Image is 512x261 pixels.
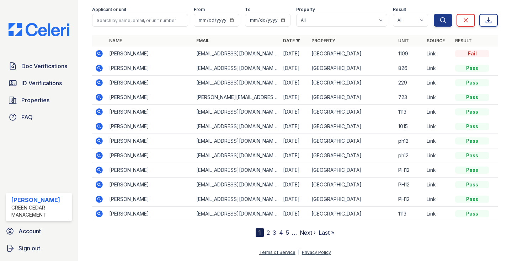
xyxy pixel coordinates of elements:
[21,113,33,121] span: FAQ
[259,250,295,255] a: Terms of Service
[280,134,309,148] td: [DATE]
[280,192,309,207] td: [DATE]
[280,76,309,90] td: [DATE]
[106,192,193,207] td: [PERSON_NAME]
[309,105,395,119] td: [GEOGRAPHIC_DATA]
[280,61,309,76] td: [DATE]
[106,119,193,134] td: [PERSON_NAME]
[424,207,452,221] td: Link
[21,96,49,104] span: Properties
[193,148,280,163] td: [EMAIL_ADDRESS][DOMAIN_NAME]
[424,134,452,148] td: Link
[6,59,72,73] a: Doc Verifications
[6,110,72,124] a: FAQ
[92,7,126,12] label: Applicant or unit
[309,178,395,192] td: [GEOGRAPHIC_DATA]
[309,119,395,134] td: [GEOGRAPHIC_DATA]
[193,192,280,207] td: [EMAIL_ADDRESS][DOMAIN_NAME]
[395,119,424,134] td: 1015
[455,152,489,159] div: Pass
[395,178,424,192] td: PH12
[395,207,424,221] td: 1113
[455,123,489,130] div: Pass
[309,47,395,61] td: [GEOGRAPHIC_DATA]
[6,93,72,107] a: Properties
[455,181,489,188] div: Pass
[245,7,251,12] label: To
[455,65,489,72] div: Pass
[92,14,188,27] input: Search by name, email, or unit number
[424,119,452,134] td: Link
[395,163,424,178] td: PH12
[455,196,489,203] div: Pass
[194,7,205,12] label: From
[424,47,452,61] td: Link
[283,38,300,43] a: Date ▼
[18,244,40,252] span: Sign out
[395,76,424,90] td: 229
[280,148,309,163] td: [DATE]
[106,76,193,90] td: [PERSON_NAME]
[395,105,424,119] td: 1113
[309,76,395,90] td: [GEOGRAPHIC_DATA]
[319,229,334,236] a: Last »
[267,229,270,236] a: 2
[455,167,489,174] div: Pass
[300,229,316,236] a: Next ›
[11,204,69,218] div: Green Cedar Management
[309,163,395,178] td: [GEOGRAPHIC_DATA]
[280,207,309,221] td: [DATE]
[393,7,406,12] label: Result
[427,38,445,43] a: Source
[193,61,280,76] td: [EMAIL_ADDRESS][DOMAIN_NAME]
[424,90,452,105] td: Link
[309,90,395,105] td: [GEOGRAPHIC_DATA]
[193,163,280,178] td: [EMAIL_ADDRESS][DOMAIN_NAME]
[18,227,41,235] span: Account
[424,163,452,178] td: Link
[106,105,193,119] td: [PERSON_NAME]
[193,134,280,148] td: [EMAIL_ADDRESS][DOMAIN_NAME]
[398,38,409,43] a: Unit
[424,76,452,90] td: Link
[11,196,69,204] div: [PERSON_NAME]
[109,38,122,43] a: Name
[106,61,193,76] td: [PERSON_NAME]
[106,90,193,105] td: [PERSON_NAME]
[424,178,452,192] td: Link
[280,163,309,178] td: [DATE]
[3,224,75,238] a: Account
[106,207,193,221] td: [PERSON_NAME]
[193,105,280,119] td: [EMAIL_ADDRESS][DOMAIN_NAME]
[455,50,489,57] div: Fail
[273,229,276,236] a: 3
[455,38,472,43] a: Result
[193,90,280,105] td: [PERSON_NAME][EMAIL_ADDRESS][DOMAIN_NAME]
[309,148,395,163] td: [GEOGRAPHIC_DATA]
[395,90,424,105] td: 723
[395,47,424,61] td: 1109
[292,228,297,237] span: …
[309,134,395,148] td: [GEOGRAPHIC_DATA]
[106,178,193,192] td: [PERSON_NAME]
[280,90,309,105] td: [DATE]
[193,178,280,192] td: [EMAIL_ADDRESS][DOMAIN_NAME]
[280,119,309,134] td: [DATE]
[3,241,75,255] a: Sign out
[424,148,452,163] td: Link
[424,61,452,76] td: Link
[280,47,309,61] td: [DATE]
[106,47,193,61] td: [PERSON_NAME]
[395,134,424,148] td: ph12
[302,250,331,255] a: Privacy Policy
[193,76,280,90] td: [EMAIL_ADDRESS][DOMAIN_NAME]
[286,229,289,236] a: 5
[279,229,283,236] a: 4
[193,119,280,134] td: [EMAIL_ADDRESS][DOMAIN_NAME]
[395,61,424,76] td: 826
[309,192,395,207] td: [GEOGRAPHIC_DATA]
[256,228,264,237] div: 1
[21,62,67,70] span: Doc Verifications
[296,7,315,12] label: Property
